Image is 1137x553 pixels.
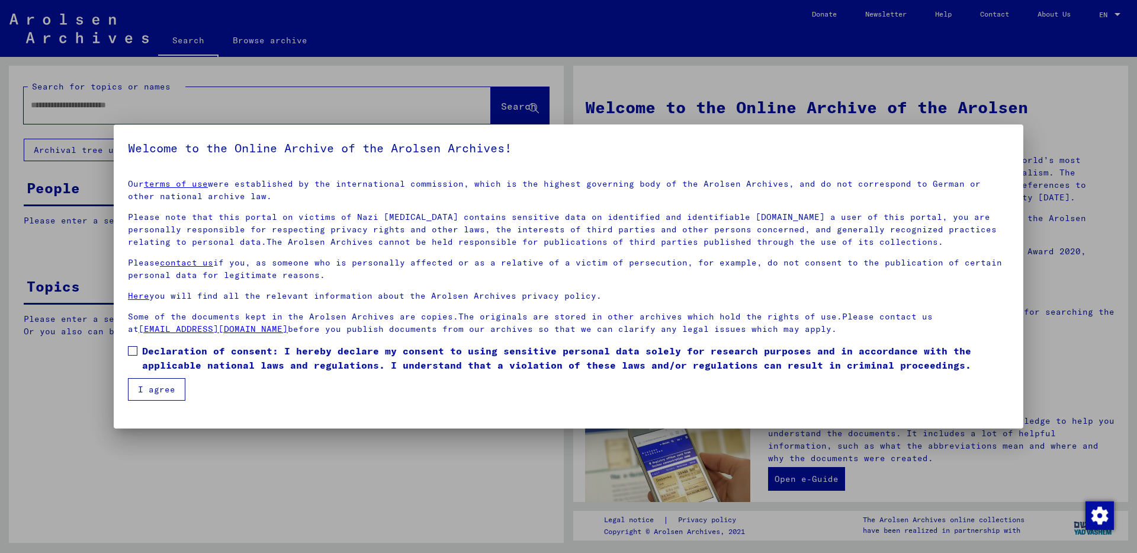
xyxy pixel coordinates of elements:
p: you will find all the relevant information about the Arolsen Archives privacy policy. [128,290,1009,302]
a: Here [128,290,149,301]
p: Our were established by the international commission, which is the highest governing body of the ... [128,178,1009,203]
a: contact us [160,257,213,268]
p: Please note that this portal on victims of Nazi [MEDICAL_DATA] contains sensitive data on identif... [128,211,1009,248]
img: Change consent [1085,501,1114,530]
a: terms of use [144,178,208,189]
p: Some of the documents kept in the Arolsen Archives are copies.The originals are stored in other a... [128,311,1009,335]
a: [EMAIL_ADDRESS][DOMAIN_NAME] [139,324,288,334]
button: I agree [128,378,185,401]
h5: Welcome to the Online Archive of the Arolsen Archives! [128,139,1009,158]
span: Declaration of consent: I hereby declare my consent to using sensitive personal data solely for r... [142,344,1009,372]
p: Please if you, as someone who is personally affected or as a relative of a victim of persecution,... [128,257,1009,282]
